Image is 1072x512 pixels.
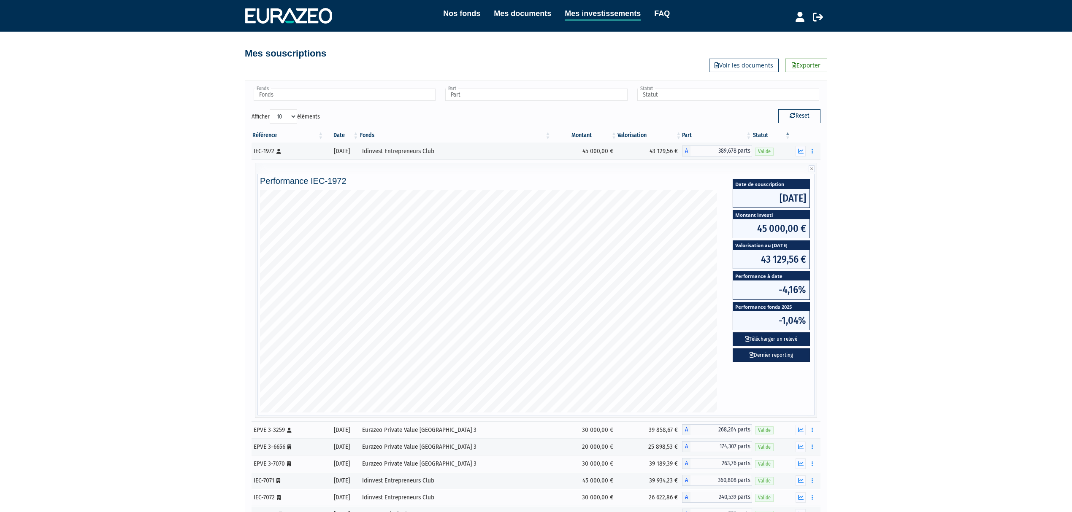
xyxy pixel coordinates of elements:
[682,441,690,452] span: A
[617,489,682,506] td: 26 622,86 €
[327,147,356,156] div: [DATE]
[778,109,820,123] button: Reset
[362,147,548,156] div: Idinvest Entrepreneurs Club
[362,442,548,451] div: Eurazeo Private Value [GEOGRAPHIC_DATA] 3
[254,493,321,502] div: IEC-7072
[287,445,291,450] i: [Français] Personne morale
[270,109,297,124] select: Afficheréléments
[690,441,752,452] span: 174,307 parts
[733,210,809,219] span: Montant investi
[254,147,321,156] div: IEC-1972
[682,146,690,156] span: A
[654,8,670,19] a: FAQ
[755,148,774,156] span: Valide
[755,494,774,502] span: Valide
[327,459,356,468] div: [DATE]
[359,128,551,143] th: Fonds: activer pour trier la colonne par ordre croissant
[690,492,752,503] span: 240,539 parts
[682,492,690,503] span: A
[682,424,752,435] div: A - Eurazeo Private Value Europe 3
[494,8,551,19] a: Mes documents
[327,493,356,502] div: [DATE]
[682,441,752,452] div: A - Eurazeo Private Value Europe 3
[245,49,326,59] h4: Mes souscriptions
[682,424,690,435] span: A
[733,302,809,311] span: Performance fonds 2025
[733,250,809,269] span: 43 129,56 €
[682,458,752,469] div: A - Eurazeo Private Value Europe 3
[690,424,752,435] span: 268,264 parts
[690,458,752,469] span: 263,76 parts
[245,8,332,23] img: 1732889491-logotype_eurazeo_blanc_rvb.png
[324,128,359,143] th: Date: activer pour trier la colonne par ordre croissant
[785,59,827,72] a: Exporter
[733,272,809,280] span: Performance à date
[327,426,356,434] div: [DATE]
[287,428,292,433] i: [Français] Personne physique
[752,128,791,143] th: Statut : activer pour trier la colonne par ordre d&eacute;croissant
[362,476,548,485] div: Idinvest Entrepreneurs Club
[565,8,641,21] a: Mes investissements
[254,442,321,451] div: EPVE 3-6656
[277,495,281,500] i: [Français] Personne morale
[443,8,480,19] a: Nos fonds
[733,180,809,189] span: Date de souscription
[252,109,320,124] label: Afficher éléments
[552,128,617,143] th: Montant: activer pour trier la colonne par ordre croissant
[362,493,548,502] div: Idinvest Entrepreneurs Club
[755,443,774,451] span: Valide
[617,143,682,159] td: 43 129,56 €
[755,460,774,468] span: Valide
[617,455,682,472] td: 39 189,39 €
[733,280,809,299] span: -4,16%
[276,478,280,483] i: [Français] Personne morale
[260,176,812,186] h4: Performance IEC-1972
[755,477,774,485] span: Valide
[362,459,548,468] div: Eurazeo Private Value [GEOGRAPHIC_DATA] 3
[733,219,809,238] span: 45 000,00 €
[755,426,774,434] span: Valide
[617,472,682,489] td: 39 934,23 €
[690,146,752,156] span: 389,678 parts
[287,461,291,466] i: [Français] Personne morale
[733,189,809,207] span: [DATE]
[254,426,321,434] div: EPVE 3-3259
[552,421,617,438] td: 30 000,00 €
[733,348,810,362] a: Dernier reporting
[552,489,617,506] td: 30 000,00 €
[682,492,752,503] div: A - Idinvest Entrepreneurs Club
[254,459,321,468] div: EPVE 3-7070
[617,128,682,143] th: Valorisation: activer pour trier la colonne par ordre croissant
[682,458,690,469] span: A
[552,438,617,455] td: 20 000,00 €
[690,475,752,486] span: 360,808 parts
[327,476,356,485] div: [DATE]
[682,128,752,143] th: Part: activer pour trier la colonne par ordre croissant
[254,476,321,485] div: IEC-7071
[552,455,617,472] td: 30 000,00 €
[362,426,548,434] div: Eurazeo Private Value [GEOGRAPHIC_DATA] 3
[252,128,324,143] th: Référence : activer pour trier la colonne par ordre croissant
[617,421,682,438] td: 39 858,67 €
[276,149,281,154] i: [Français] Personne physique
[709,59,779,72] a: Voir les documents
[617,438,682,455] td: 25 898,53 €
[552,143,617,159] td: 45 000,00 €
[552,472,617,489] td: 45 000,00 €
[682,475,752,486] div: A - Idinvest Entrepreneurs Club
[733,332,810,346] button: Télécharger un relevé
[733,241,809,250] span: Valorisation au [DATE]
[733,311,809,330] span: -1,04%
[682,146,752,156] div: A - Idinvest Entrepreneurs Club
[327,442,356,451] div: [DATE]
[682,475,690,486] span: A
